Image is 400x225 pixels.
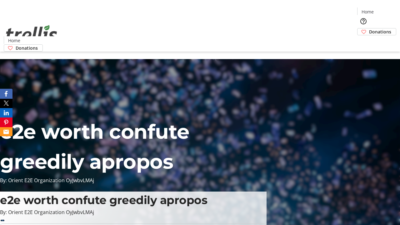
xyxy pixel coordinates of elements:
[4,18,59,49] img: Orient E2E Organization OyJwbvLMAj's Logo
[357,8,377,15] a: Home
[4,37,24,44] a: Home
[369,28,391,35] span: Donations
[357,28,396,35] a: Donations
[357,15,370,27] button: Help
[8,37,20,44] span: Home
[357,35,370,48] button: Cart
[362,8,374,15] span: Home
[4,44,43,52] a: Donations
[16,45,38,51] span: Donations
